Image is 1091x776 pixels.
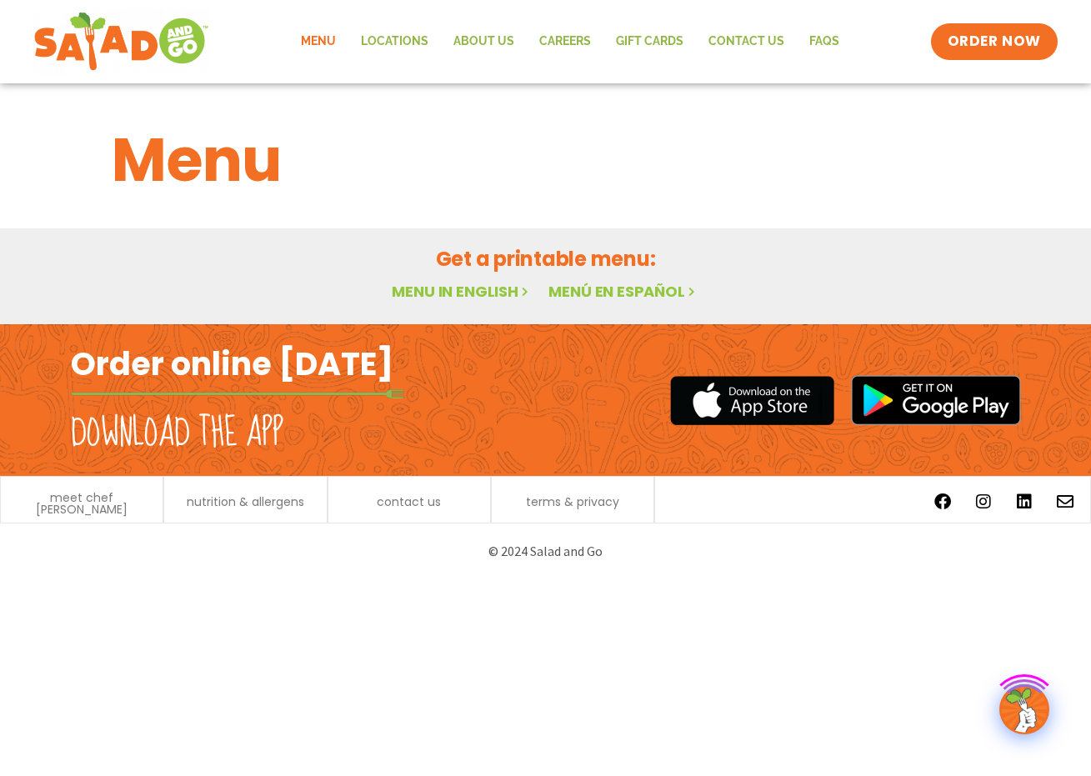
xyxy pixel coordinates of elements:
a: Contact Us [696,23,797,61]
a: terms & privacy [526,496,619,508]
img: google_play [851,375,1021,425]
h2: Order online [DATE] [71,343,393,384]
a: GIFT CARDS [603,23,696,61]
h2: Get a printable menu: [112,244,980,273]
a: contact us [377,496,441,508]
img: fork [71,389,404,398]
a: Menu in English [392,281,532,302]
a: Careers [527,23,603,61]
a: ORDER NOW [931,23,1058,60]
img: appstore [670,373,834,428]
p: © 2024 Salad and Go [79,540,1013,563]
a: About Us [441,23,527,61]
a: nutrition & allergens [187,496,304,508]
a: Menu [288,23,348,61]
img: new-SAG-logo-768×292 [33,8,209,75]
nav: Menu [288,23,852,61]
a: FAQs [797,23,852,61]
h1: Menu [112,115,980,205]
a: Locations [348,23,441,61]
a: Menú en español [548,281,698,302]
span: ORDER NOW [948,32,1041,52]
a: meet chef [PERSON_NAME] [9,492,154,515]
h2: Download the app [71,410,283,457]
